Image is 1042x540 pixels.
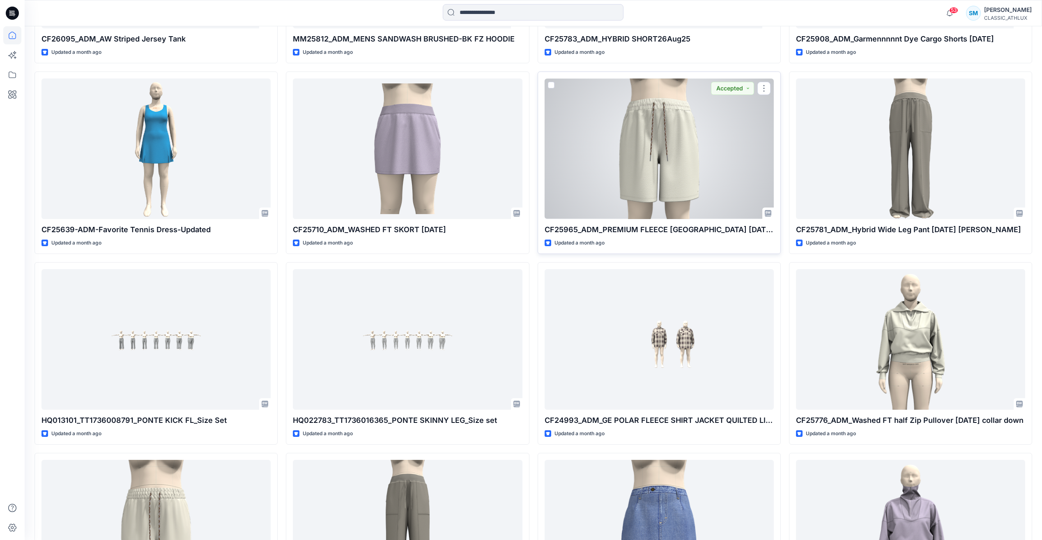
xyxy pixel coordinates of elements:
[796,33,1025,45] p: CF25908_ADM_Garmennnnnt Dye Cargo Shorts [DATE]
[51,48,101,57] p: Updated a month ago
[41,269,271,409] a: HQ013101_TT1736008791_PONTE KICK FL_Size Set
[41,224,271,235] p: CF25639-ADM-Favorite Tennis Dress-Updated
[806,239,856,247] p: Updated a month ago
[545,415,774,426] p: CF24993_ADM_GE POLAR FLEECE SHIRT JACKET QUILTED LINING-26Aug25
[51,239,101,247] p: Updated a month ago
[949,7,958,14] span: 53
[303,48,353,57] p: Updated a month ago
[554,48,605,57] p: Updated a month ago
[966,6,981,21] div: SM
[303,429,353,438] p: Updated a month ago
[293,78,522,219] a: CF25710_ADM_WASHED FT SKORT 26Aug25
[806,429,856,438] p: Updated a month ago
[51,429,101,438] p: Updated a month ago
[545,33,774,45] p: CF25783_ADM_HYBRID SHORT26Aug25
[796,269,1025,409] a: CF25776_ADM_Washed FT half Zip Pullover 25AUG25 collar down
[293,33,522,45] p: MM25812_ADM_MENS SANDWASH BRUSHED-BK FZ HOODIE
[293,269,522,409] a: HQ022783_TT1736016365_PONTE SKINNY LEG_Size set
[796,224,1025,235] p: CF25781_ADM_Hybrid Wide Leg Pant [DATE] [PERSON_NAME]
[545,78,774,219] a: CF25965_ADM_PREMIUM FLEECE BERMUDA 25AUG25 (1)
[293,415,522,426] p: HQ022783_TT1736016365_PONTE SKINNY LEG_Size set
[554,239,605,247] p: Updated a month ago
[41,415,271,426] p: HQ013101_TT1736008791_PONTE KICK FL_Size Set
[545,224,774,235] p: CF25965_ADM_PREMIUM FLEECE [GEOGRAPHIC_DATA] [DATE] (1)
[984,15,1032,21] div: CLASSIC_ATHLUX
[293,224,522,235] p: CF25710_ADM_WASHED FT SKORT [DATE]
[41,33,271,45] p: CF26095_ADM_AW Striped Jersey Tank
[554,429,605,438] p: Updated a month ago
[796,415,1025,426] p: CF25776_ADM_Washed FT half Zip Pullover [DATE] collar down
[41,78,271,219] a: CF25639-ADM-Favorite Tennis Dress-Updated
[303,239,353,247] p: Updated a month ago
[984,5,1032,15] div: [PERSON_NAME]
[545,269,774,409] a: CF24993_ADM_GE POLAR FLEECE SHIRT JACKET QUILTED LINING-26Aug25
[806,48,856,57] p: Updated a month ago
[796,78,1025,219] a: CF25781_ADM_Hybrid Wide Leg Pant 26Aug25 Alisa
